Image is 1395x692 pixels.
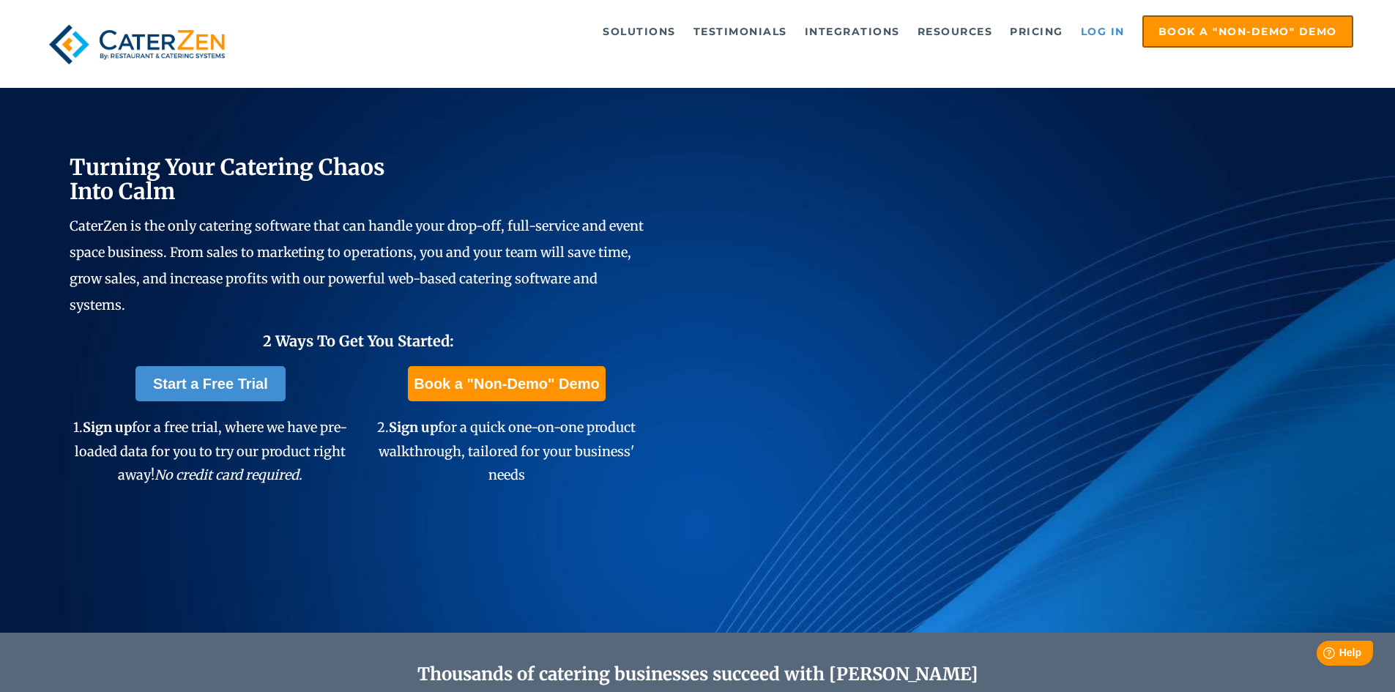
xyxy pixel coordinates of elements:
img: caterzen [42,15,232,73]
a: Testimonials [686,17,795,46]
a: Solutions [595,17,683,46]
span: Sign up [389,419,438,436]
a: Book a "Non-Demo" Demo [408,366,605,401]
a: Resources [910,17,1000,46]
h2: Thousands of catering businesses succeed with [PERSON_NAME] [140,664,1256,685]
span: 2. for a quick one-on-one product walkthrough, tailored for your business' needs [377,419,636,483]
a: Integrations [797,17,907,46]
span: Sign up [83,419,132,436]
iframe: Help widget launcher [1265,635,1379,676]
a: Log in [1074,17,1132,46]
span: Turning Your Catering Chaos Into Calm [70,153,385,205]
a: Start a Free Trial [135,366,286,401]
span: 2 Ways To Get You Started: [263,332,454,350]
span: CaterZen is the only catering software that can handle your drop-off, full-service and event spac... [70,217,644,313]
a: Book a "Non-Demo" Demo [1142,15,1353,48]
span: 1. for a free trial, where we have pre-loaded data for you to try our product right away! [73,419,347,483]
div: Navigation Menu [266,15,1353,48]
a: Pricing [1002,17,1071,46]
em: No credit card required. [155,466,302,483]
